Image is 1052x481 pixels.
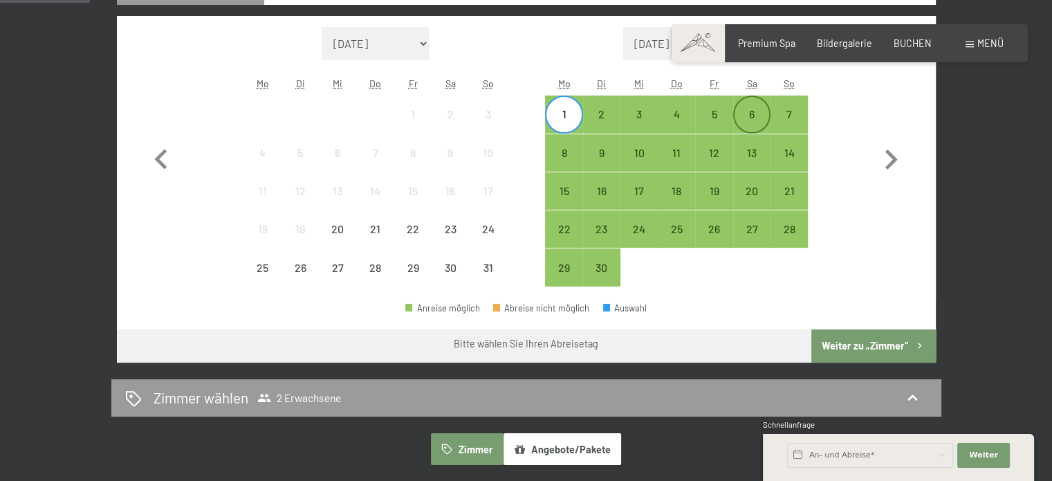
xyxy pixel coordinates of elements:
[583,96,620,133] div: Abreise möglich
[282,172,319,210] div: Tue Aug 12 2025
[394,96,432,133] div: Fri Aug 01 2025
[770,96,808,133] div: Sun Sep 07 2025
[283,224,317,258] div: 19
[695,210,732,248] div: Abreise möglich
[320,185,355,220] div: 13
[244,210,282,248] div: Mon Aug 18 2025
[358,185,393,220] div: 14
[733,134,770,172] div: Abreise möglich
[396,147,430,182] div: 8
[770,172,808,210] div: Sun Sep 21 2025
[396,109,430,143] div: 1
[583,210,620,248] div: Tue Sep 23 2025
[504,433,621,465] button: Angebote/Pakete
[408,78,417,89] abbr: Freitag
[733,134,770,172] div: Sat Sep 13 2025
[620,134,658,172] div: Abreise möglich
[432,172,469,210] div: Sat Aug 16 2025
[432,134,469,172] div: Abreise nicht möglich
[469,210,506,248] div: Abreise nicht möglich
[319,248,356,286] div: Wed Aug 27 2025
[671,78,683,89] abbr: Donnerstag
[369,78,381,89] abbr: Donnerstag
[545,210,582,248] div: Abreise möglich
[735,224,769,258] div: 27
[620,210,658,248] div: Abreise möglich
[470,109,505,143] div: 3
[735,185,769,220] div: 20
[772,109,806,143] div: 7
[546,109,581,143] div: 1
[770,134,808,172] div: Sun Sep 14 2025
[770,134,808,172] div: Abreise möglich
[696,185,731,220] div: 19
[817,37,872,49] span: Bildergalerie
[772,185,806,220] div: 21
[620,210,658,248] div: Wed Sep 24 2025
[584,262,619,297] div: 30
[695,96,732,133] div: Fri Sep 05 2025
[583,210,620,248] div: Abreise möglich
[470,185,505,220] div: 17
[433,147,468,182] div: 9
[583,172,620,210] div: Abreise möglich
[432,210,469,248] div: Sat Aug 23 2025
[695,134,732,172] div: Abreise möglich
[358,224,393,258] div: 21
[735,109,769,143] div: 6
[244,172,282,210] div: Mon Aug 11 2025
[735,147,769,182] div: 13
[545,172,582,210] div: Abreise möglich
[282,134,319,172] div: Tue Aug 05 2025
[770,210,808,248] div: Sun Sep 28 2025
[333,78,342,89] abbr: Mittwoch
[546,185,581,220] div: 15
[622,224,656,258] div: 24
[319,172,356,210] div: Wed Aug 13 2025
[545,96,582,133] div: Abreise möglich
[319,172,356,210] div: Abreise nicht möglich
[597,78,606,89] abbr: Dienstag
[357,248,394,286] div: Abreise nicht möglich
[394,248,432,286] div: Abreise nicht möglich
[319,248,356,286] div: Abreise nicht möglich
[583,172,620,210] div: Tue Sep 16 2025
[445,78,456,89] abbr: Samstag
[246,147,280,182] div: 4
[545,248,582,286] div: Mon Sep 29 2025
[772,147,806,182] div: 14
[696,109,731,143] div: 5
[296,78,305,89] abbr: Dienstag
[584,224,619,258] div: 23
[358,147,393,182] div: 7
[431,433,503,465] button: Zimmer
[622,147,656,182] div: 10
[257,78,269,89] abbr: Montag
[733,210,770,248] div: Abreise möglich
[433,262,468,297] div: 30
[584,109,619,143] div: 2
[320,262,355,297] div: 27
[620,172,658,210] div: Wed Sep 17 2025
[470,224,505,258] div: 24
[469,172,506,210] div: Abreise nicht möglich
[620,172,658,210] div: Abreise möglich
[396,262,430,297] div: 29
[957,443,1010,468] button: Weiter
[394,96,432,133] div: Abreise nicht möglich
[659,224,694,258] div: 25
[545,248,582,286] div: Abreise möglich
[545,96,582,133] div: Mon Sep 01 2025
[141,27,181,287] button: Vorheriger Monat
[470,262,505,297] div: 31
[545,210,582,248] div: Mon Sep 22 2025
[432,248,469,286] div: Sat Aug 30 2025
[357,210,394,248] div: Thu Aug 21 2025
[319,210,356,248] div: Wed Aug 20 2025
[770,96,808,133] div: Abreise möglich
[282,248,319,286] div: Abreise nicht möglich
[894,37,932,49] span: BUCHEN
[396,185,430,220] div: 15
[659,185,694,220] div: 18
[772,224,806,258] div: 28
